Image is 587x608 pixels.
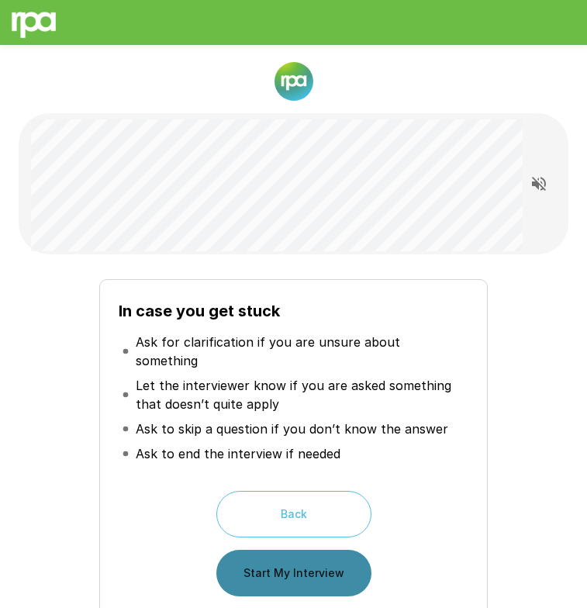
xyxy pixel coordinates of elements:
[216,491,371,537] button: Back
[136,444,340,463] p: Ask to end the interview if needed
[275,62,313,101] img: new%2520logo%2520(1).png
[136,420,448,438] p: Ask to skip a question if you don’t know the answer
[136,333,464,370] p: Ask for clarification if you are unsure about something
[523,168,554,199] button: Read questions aloud
[136,376,464,413] p: Let the interviewer know if you are asked something that doesn’t quite apply
[216,550,371,596] button: Start My Interview
[119,302,280,320] b: In case you get stuck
